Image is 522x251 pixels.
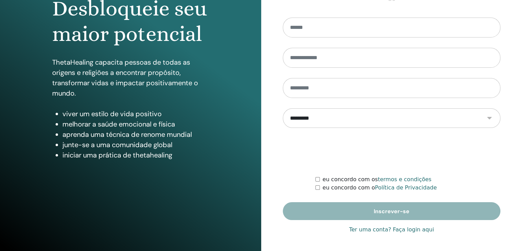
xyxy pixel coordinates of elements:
font: aprenda uma técnica de renome mundial [62,130,192,139]
iframe: reCAPTCHA [339,138,444,165]
font: eu concordo com o [323,184,375,191]
a: Ter uma conta? Faça login aqui [349,226,434,234]
font: eu concordo com os [323,176,378,183]
font: Ter uma conta? Faça login aqui [349,226,434,233]
font: ThetaHealing capacita pessoas de todas as origens e religiões a encontrar propósito, transformar ... [52,58,198,98]
font: iniciar uma prática de thetahealing [62,151,172,160]
font: junte-se a uma comunidade global [62,140,172,149]
a: termos e condições [378,176,431,183]
a: Política de Privacidade [375,184,437,191]
font: viver um estilo de vida positivo [62,109,162,118]
font: melhorar a saúde emocional e física [62,120,175,129]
